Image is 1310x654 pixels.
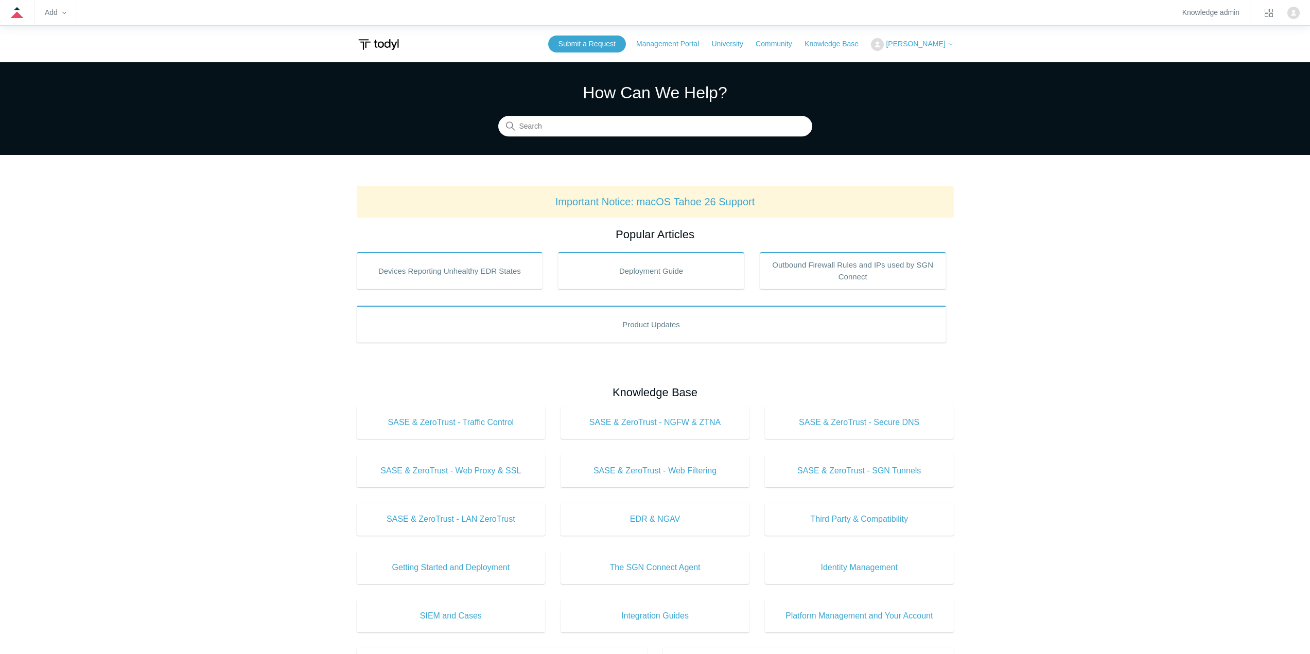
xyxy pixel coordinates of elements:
a: Devices Reporting Unhealthy EDR States [357,252,543,289]
zd-hc-trigger: Click your profile icon to open the profile menu [1287,7,1300,19]
a: Outbound Firewall Rules and IPs used by SGN Connect [760,252,946,289]
input: Search [498,116,812,137]
span: SASE & ZeroTrust - Web Filtering [576,465,734,477]
a: Important Notice: macOS Tahoe 26 Support [555,196,755,207]
span: [PERSON_NAME] [886,40,945,48]
img: Todyl Support Center Help Center home page [357,35,400,54]
span: The SGN Connect Agent [576,561,734,574]
a: SASE & ZeroTrust - Secure DNS [765,406,954,439]
span: SASE & ZeroTrust - NGFW & ZTNA [576,416,734,429]
a: Getting Started and Deployment [357,551,546,584]
a: Knowledge admin [1182,10,1239,15]
h1: How Can We Help? [498,80,812,105]
span: SASE & ZeroTrust - Web Proxy & SSL [372,465,530,477]
a: University [711,39,753,49]
h2: Knowledge Base [357,384,954,401]
span: Integration Guides [576,610,734,622]
h2: Popular Articles [357,226,954,243]
button: [PERSON_NAME] [871,38,953,51]
zd-hc-trigger: Add [45,10,66,15]
a: Management Portal [636,39,709,49]
a: Third Party & Compatibility [765,503,954,536]
a: SASE & ZeroTrust - SGN Tunnels [765,454,954,487]
span: Third Party & Compatibility [780,513,938,525]
a: Knowledge Base [805,39,869,49]
a: Integration Guides [561,599,749,632]
a: SIEM and Cases [357,599,546,632]
a: SASE & ZeroTrust - Web Filtering [561,454,749,487]
a: SASE & ZeroTrust - LAN ZeroTrust [357,503,546,536]
a: Submit a Request [548,36,626,52]
a: Product Updates [357,306,946,343]
a: SASE & ZeroTrust - NGFW & ZTNA [561,406,749,439]
span: EDR & NGAV [576,513,734,525]
a: Community [756,39,802,49]
a: Platform Management and Your Account [765,599,954,632]
span: SASE & ZeroTrust - Secure DNS [780,416,938,429]
a: EDR & NGAV [561,503,749,536]
a: Deployment Guide [558,252,744,289]
span: Identity Management [780,561,938,574]
a: The SGN Connect Agent [561,551,749,584]
span: SASE & ZeroTrust - SGN Tunnels [780,465,938,477]
a: Identity Management [765,551,954,584]
a: SASE & ZeroTrust - Web Proxy & SSL [357,454,546,487]
span: Platform Management and Your Account [780,610,938,622]
img: user avatar [1287,7,1300,19]
span: SASE & ZeroTrust - LAN ZeroTrust [372,513,530,525]
span: SASE & ZeroTrust - Traffic Control [372,416,530,429]
a: SASE & ZeroTrust - Traffic Control [357,406,546,439]
span: Getting Started and Deployment [372,561,530,574]
span: SIEM and Cases [372,610,530,622]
